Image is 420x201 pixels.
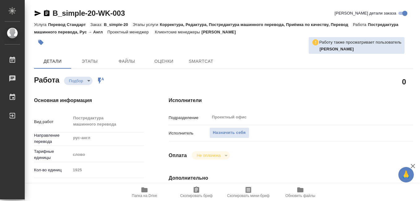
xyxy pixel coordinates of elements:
[34,97,144,104] h4: Основная информация
[319,39,401,45] p: Работу также просматривает пользователь
[213,129,246,136] span: Назначить себя
[402,76,406,87] h2: 0
[169,174,413,182] h4: Дополнительно
[227,194,269,198] span: Скопировать мини-бриф
[34,132,71,145] p: Направление перевода
[186,58,216,65] span: SmartCat
[335,10,396,16] span: [PERSON_NAME] детали заказа
[133,22,160,27] p: Этапы услуги
[180,194,212,198] span: Скопировать бриф
[34,167,71,173] p: Кол-во единиц
[132,194,157,198] span: Папка на Drive
[34,183,71,189] p: Общая тематика
[90,22,104,27] p: Заказ:
[274,184,326,201] button: Обновить файлы
[202,30,241,34] p: [PERSON_NAME]
[34,10,41,17] button: Скопировать ссылку для ЯМессенджера
[319,46,401,52] p: Мангул Анна
[285,194,315,198] span: Обновить файлы
[34,74,59,85] h2: Работа
[38,58,67,65] span: Детали
[64,77,92,85] div: Подбор
[319,47,354,51] b: [PERSON_NAME]
[67,78,85,83] button: Подбор
[71,165,144,174] input: Пустое поле
[169,115,209,121] p: Подразделение
[169,152,187,159] h4: Оплата
[53,9,125,17] a: B_simple-20-WK-003
[169,130,209,136] p: Исполнитель
[169,97,413,104] h4: Исполнители
[71,149,144,160] div: слово
[34,148,71,161] p: Тарифные единицы
[209,127,249,138] button: Назначить себя
[155,30,202,34] p: Клиентские менеджеры
[192,151,230,160] div: Подбор
[401,168,411,181] span: 🙏
[48,22,90,27] p: Перевод Стандарт
[222,184,274,201] button: Скопировать мини-бриф
[43,10,50,17] button: Скопировать ссылку
[195,153,222,158] button: Не оплачена
[160,22,353,27] p: Корректура, Редактура, Постредактура машинного перевода, Приёмка по качеству, Перевод
[353,22,368,27] p: Работа
[112,58,142,65] span: Файлы
[107,30,150,34] p: Проектный менеджер
[75,58,105,65] span: Этапы
[34,36,48,49] button: Добавить тэг
[104,22,133,27] p: B_simple-20
[118,184,170,201] button: Папка на Drive
[149,58,179,65] span: Оценки
[170,184,222,201] button: Скопировать бриф
[71,181,144,191] div: Техника
[398,167,414,182] button: 🙏
[34,22,48,27] p: Услуга
[34,119,71,125] p: Вид работ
